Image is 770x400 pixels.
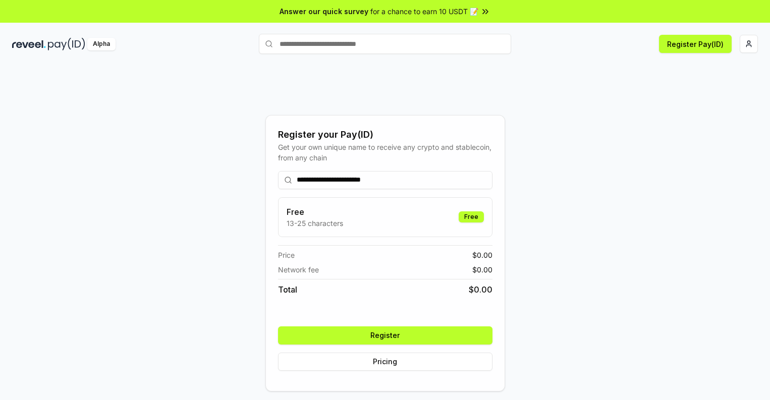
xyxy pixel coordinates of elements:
[287,206,343,218] h3: Free
[459,211,484,222] div: Free
[469,283,492,296] span: $ 0.00
[278,353,492,371] button: Pricing
[280,6,368,17] span: Answer our quick survey
[278,283,297,296] span: Total
[659,35,732,53] button: Register Pay(ID)
[278,250,295,260] span: Price
[287,218,343,228] p: 13-25 characters
[12,38,46,50] img: reveel_dark
[472,250,492,260] span: $ 0.00
[278,142,492,163] div: Get your own unique name to receive any crypto and stablecoin, from any chain
[278,326,492,345] button: Register
[87,38,116,50] div: Alpha
[472,264,492,275] span: $ 0.00
[370,6,478,17] span: for a chance to earn 10 USDT 📝
[278,128,492,142] div: Register your Pay(ID)
[48,38,85,50] img: pay_id
[278,264,319,275] span: Network fee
